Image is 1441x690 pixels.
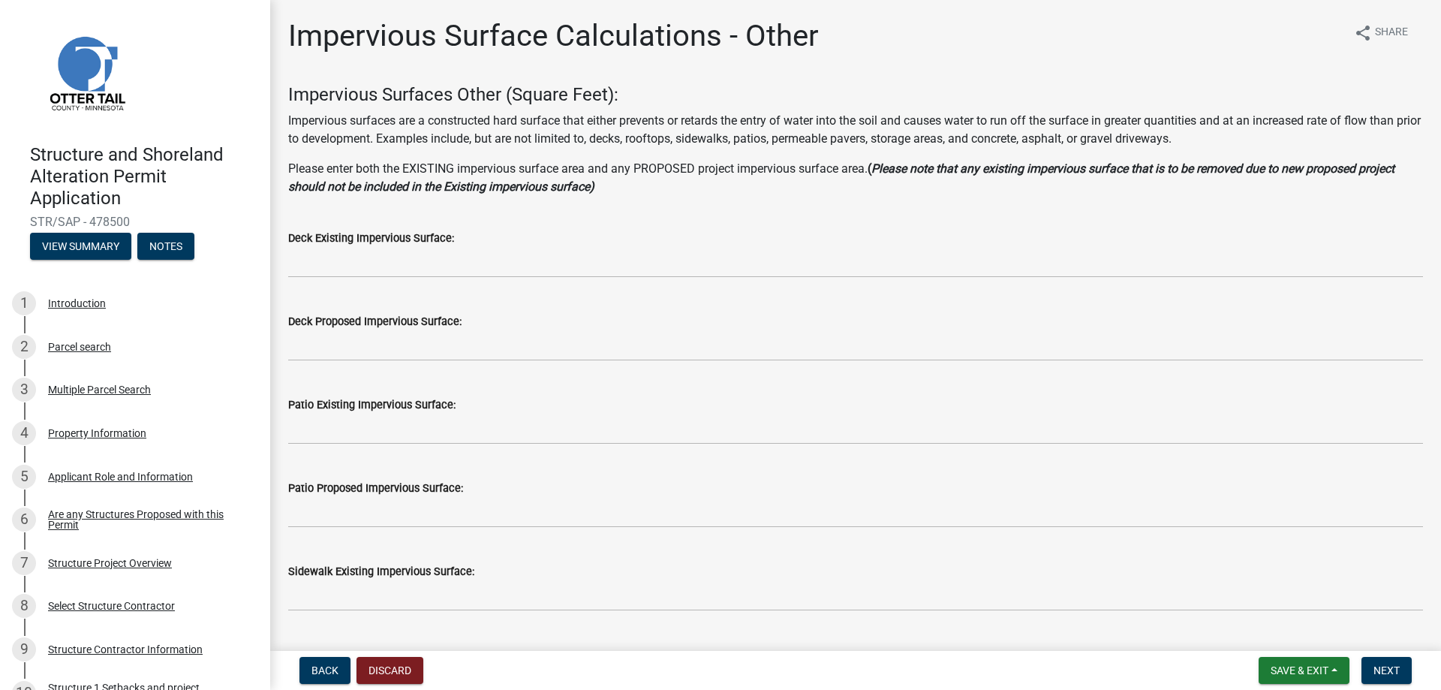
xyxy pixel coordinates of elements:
span: STR/SAP - 478500 [30,215,240,229]
label: Sidewalk Existing Impervious Surface: [288,567,474,577]
div: 6 [12,508,36,532]
button: View Summary [30,233,131,260]
div: 1 [12,291,36,315]
div: Select Structure Contractor [48,601,175,611]
div: Property Information [48,428,146,438]
span: Save & Exit [1271,664,1328,676]
div: Introduction [48,298,106,309]
h4: Structure and Shoreland Alteration Permit Application [30,144,258,209]
div: 5 [12,465,36,489]
div: Multiple Parcel Search [48,384,151,395]
div: Structure Contractor Information [48,644,203,655]
div: Are any Structures Proposed with this Permit [48,509,246,530]
img: Otter Tail County, Minnesota [30,16,143,128]
span: Next [1373,664,1400,676]
div: Structure Project Overview [48,558,172,568]
div: 8 [12,594,36,618]
label: Patio Existing Impervious Surface: [288,400,456,411]
span: Back [311,664,338,676]
wm-modal-confirm: Notes [137,242,194,254]
h1: Impervious Surface Calculations - Other [288,18,819,54]
p: Impervious surfaces are a constructed hard surface that either prevents or retards the entry of w... [288,112,1423,148]
span: Share [1375,24,1408,42]
button: shareShare [1342,18,1420,47]
div: Applicant Role and Information [48,472,193,482]
h4: Impervious Surfaces Other (Square Feet): [288,84,1423,106]
div: 9 [12,637,36,661]
i: share [1354,24,1372,42]
p: Please enter both the EXISTING impervious surface area and any PROPOSED project impervious surfac... [288,160,1423,196]
button: Back [299,657,350,684]
button: Next [1361,657,1412,684]
button: Save & Exit [1259,657,1349,684]
wm-modal-confirm: Summary [30,242,131,254]
div: 3 [12,378,36,402]
strong: ( [868,161,871,176]
label: Patio Proposed Impervious Surface: [288,484,463,494]
strong: Please note that any existing impervious surface that is to be removed due to new proposed projec... [288,161,1394,194]
button: Discard [356,657,423,684]
div: 7 [12,551,36,575]
div: 2 [12,335,36,359]
div: 4 [12,421,36,445]
label: Deck Proposed Impervious Surface: [288,317,462,327]
button: Notes [137,233,194,260]
label: Deck Existing Impervious Surface: [288,234,454,244]
div: Parcel search [48,342,111,352]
